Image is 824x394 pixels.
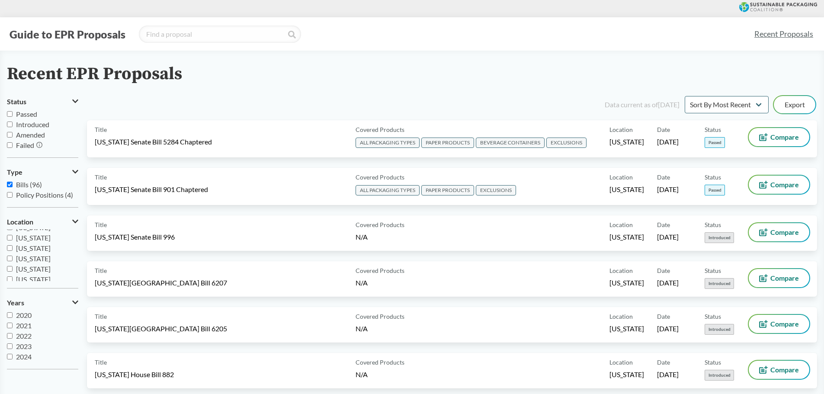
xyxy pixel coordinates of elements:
span: Introduced [705,370,734,381]
span: Date [657,312,670,321]
span: Location [609,173,633,182]
span: Status [705,266,721,275]
div: Data current as of [DATE] [605,99,680,110]
span: N/A [356,324,368,333]
span: N/A [356,279,368,287]
span: Covered Products [356,358,404,367]
span: 2023 [16,342,32,350]
span: Passed [705,137,725,148]
span: [DATE] [657,185,679,194]
span: PAPER PRODUCTS [421,185,474,195]
button: Years [7,295,78,310]
span: [US_STATE] [609,137,644,147]
input: Failed [7,142,13,148]
button: Compare [749,223,809,241]
span: Status [705,358,721,367]
span: [DATE] [657,137,679,147]
span: [US_STATE] [609,185,644,194]
input: [US_STATE] [7,256,13,261]
span: PAPER PRODUCTS [421,138,474,148]
h2: Recent EPR Proposals [7,64,182,84]
span: [DATE] [657,232,679,242]
span: Covered Products [356,125,404,134]
button: Compare [749,269,809,287]
span: [US_STATE] [609,278,644,288]
span: Location [7,218,33,226]
span: Title [95,358,107,367]
button: Compare [749,128,809,146]
span: 2021 [16,321,32,330]
span: 2022 [16,332,32,340]
span: Title [95,173,107,182]
span: N/A [356,370,368,378]
span: N/A [356,233,368,241]
span: Covered Products [356,173,404,182]
span: Failed [16,141,34,149]
input: [US_STATE] [7,245,13,251]
button: Compare [749,176,809,194]
span: Type [7,168,22,176]
input: Amended [7,132,13,138]
span: Date [657,358,670,367]
span: Compare [770,181,799,188]
span: Title [95,312,107,321]
input: 2024 [7,354,13,359]
span: Compare [770,229,799,236]
input: 2020 [7,312,13,318]
span: [US_STATE] [16,234,51,242]
button: Guide to EPR Proposals [7,27,128,41]
span: 2020 [16,311,32,319]
span: [US_STATE] [16,265,51,273]
span: Location [609,125,633,134]
span: Introduced [705,278,734,289]
button: Status [7,94,78,109]
span: Bills (96) [16,180,42,189]
span: Introduced [705,324,734,335]
span: Amended [16,131,45,139]
span: [US_STATE][GEOGRAPHIC_DATA] Bill 6205 [95,324,227,333]
span: [US_STATE] [16,275,51,283]
span: Introduced [705,232,734,243]
input: Introduced [7,122,13,127]
span: ALL PACKAGING TYPES [356,138,420,148]
input: Passed [7,111,13,117]
span: Covered Products [356,312,404,321]
span: EXCLUSIONS [476,185,516,195]
span: [US_STATE][GEOGRAPHIC_DATA] Bill 6207 [95,278,227,288]
span: Title [95,125,107,134]
button: Compare [749,315,809,333]
span: Compare [770,134,799,141]
span: Title [95,220,107,229]
span: Compare [770,320,799,327]
span: Years [7,299,24,307]
span: Status [705,125,721,134]
span: [US_STATE] [609,324,644,333]
span: Location [609,312,633,321]
span: Location [609,358,633,367]
span: Passed [705,185,725,195]
span: Compare [770,275,799,282]
span: [DATE] [657,324,679,333]
span: [US_STATE] [16,254,51,263]
input: Find a proposal [139,26,301,43]
input: Policy Positions (4) [7,192,13,198]
span: Introduced [16,120,49,128]
span: [US_STATE] Senate Bill 996 [95,232,175,242]
span: [US_STATE] Senate Bill 901 Chaptered [95,185,208,194]
span: Covered Products [356,266,404,275]
span: [DATE] [657,278,679,288]
input: [US_STATE] [7,276,13,282]
span: Compare [770,366,799,373]
input: 2022 [7,333,13,339]
span: Status [705,312,721,321]
span: [DATE] [657,370,679,379]
span: Location [609,220,633,229]
span: Status [7,98,26,106]
span: EXCLUSIONS [546,138,587,148]
span: BEVERAGE CONTAINERS [476,138,545,148]
span: ALL PACKAGING TYPES [356,185,420,195]
input: [US_STATE] [7,235,13,240]
span: Status [705,220,721,229]
span: Covered Products [356,220,404,229]
span: Date [657,173,670,182]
